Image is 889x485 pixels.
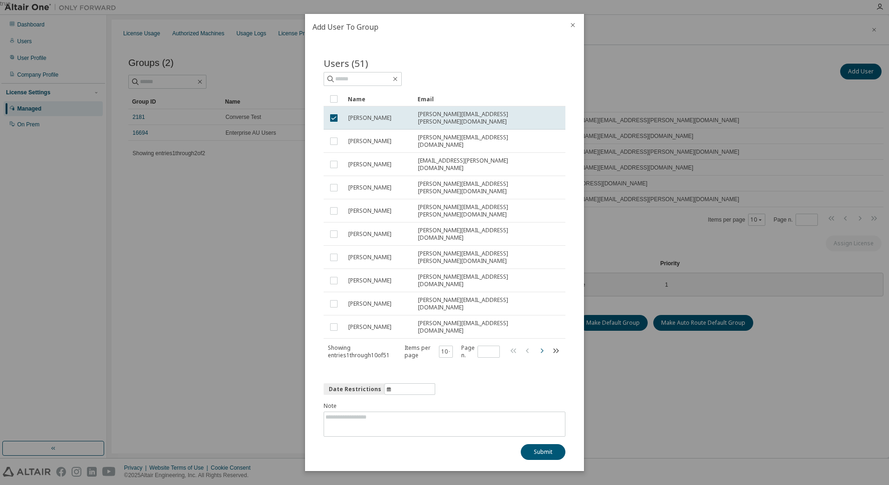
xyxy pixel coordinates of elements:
label: Note [324,402,565,410]
span: [PERSON_NAME] [348,138,391,145]
span: [PERSON_NAME] [348,161,391,168]
span: [PERSON_NAME] [348,254,391,261]
span: [PERSON_NAME] [348,300,391,308]
span: [PERSON_NAME][EMAIL_ADDRESS][PERSON_NAME][DOMAIN_NAME] [418,180,549,195]
button: Submit [521,444,565,460]
span: [PERSON_NAME] [348,114,391,122]
button: information [324,383,435,395]
span: [PERSON_NAME][EMAIL_ADDRESS][DOMAIN_NAME] [418,273,549,288]
span: [PERSON_NAME][EMAIL_ADDRESS][PERSON_NAME][DOMAIN_NAME] [418,203,549,218]
button: 10 [441,348,451,355]
button: close [569,21,577,29]
span: [EMAIL_ADDRESS][PERSON_NAME][DOMAIN_NAME] [418,157,549,172]
span: Users (51) [324,57,368,70]
span: [PERSON_NAME] [348,323,391,331]
span: Items per page [405,344,453,359]
span: [PERSON_NAME] [348,184,391,191]
span: [PERSON_NAME] [348,230,391,238]
span: [PERSON_NAME] [348,207,391,215]
span: [PERSON_NAME] [348,277,391,284]
span: Date Restrictions [329,386,381,393]
span: [PERSON_NAME][EMAIL_ADDRESS][DOMAIN_NAME] [418,227,549,242]
span: [PERSON_NAME][EMAIL_ADDRESS][DOMAIN_NAME] [418,134,549,149]
h2: Add User To Group [305,14,562,40]
span: [PERSON_NAME][EMAIL_ADDRESS][PERSON_NAME][DOMAIN_NAME] [418,111,549,125]
div: Name [348,92,410,106]
span: [PERSON_NAME][EMAIL_ADDRESS][DOMAIN_NAME] [418,296,549,311]
span: [PERSON_NAME][EMAIL_ADDRESS][PERSON_NAME][DOMAIN_NAME] [418,250,549,265]
div: Email [418,92,550,106]
span: [PERSON_NAME][EMAIL_ADDRESS][DOMAIN_NAME] [418,320,549,334]
span: Page n. [461,344,500,359]
span: Showing entries 1 through 10 of 51 [328,344,390,359]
